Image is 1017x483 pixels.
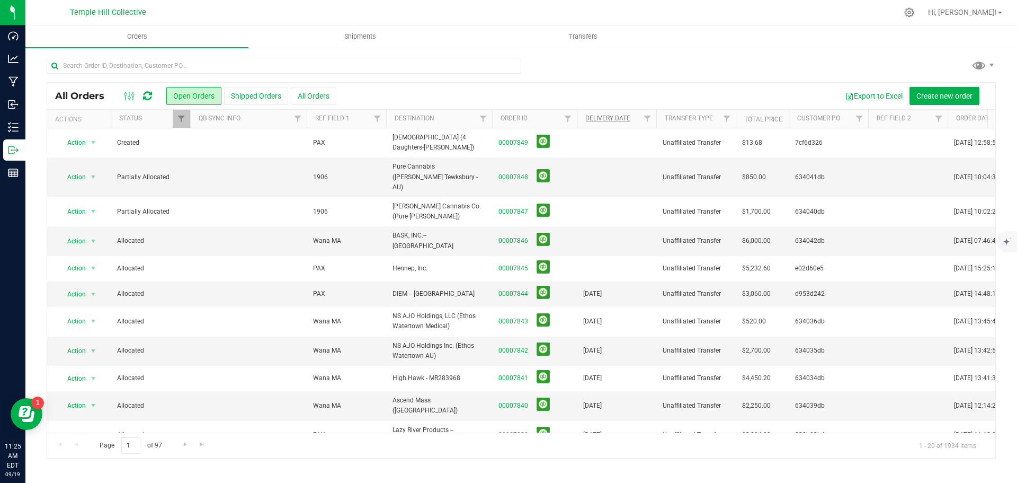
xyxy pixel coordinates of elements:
[795,401,862,411] span: 634039db
[87,314,100,329] span: select
[117,373,184,383] span: Allocated
[639,110,656,128] a: Filter
[166,87,221,105] button: Open Orders
[795,373,862,383] span: 634034db
[663,236,729,246] span: Unaffiliated Transfer
[70,8,146,17] span: Temple Hill Collective
[498,138,528,148] a: 00007849
[117,401,184,411] span: Allocated
[795,289,862,299] span: d953d242
[583,317,602,327] span: [DATE]
[291,87,336,105] button: All Orders
[121,437,140,454] input: 1
[795,172,862,182] span: 634041db
[58,428,86,443] span: Action
[742,401,771,411] span: $2,250.00
[498,289,528,299] a: 00007844
[498,264,528,274] a: 00007845
[58,371,86,386] span: Action
[5,470,21,478] p: 09/19
[248,25,471,48] a: Shipments
[954,346,1013,356] span: [DATE] 13:42:55 EDT
[903,7,916,17] div: Manage settings
[744,116,782,123] a: Total Price
[87,371,100,386] span: select
[498,373,528,383] a: 00007841
[313,401,341,411] span: Wana MA
[795,264,862,274] span: e02d60e5
[315,115,350,122] a: Ref Field 1
[471,25,694,48] a: Transfers
[954,317,1013,327] span: [DATE] 13:45:43 EDT
[663,172,729,182] span: Unaffiliated Transfer
[501,115,528,122] a: Order ID
[87,170,100,185] span: select
[58,204,86,219] span: Action
[313,317,341,327] span: Wana MA
[91,437,171,454] span: Page of 97
[954,207,1013,217] span: [DATE] 10:02:25 EDT
[117,317,184,327] span: Allocated
[87,234,100,249] span: select
[313,207,328,217] span: 1906
[475,110,492,128] a: Filter
[718,110,736,128] a: Filter
[8,76,19,87] inline-svg: Manufacturing
[795,207,862,217] span: 634040db
[795,317,862,327] span: 634036db
[25,25,248,48] a: Orders
[392,289,486,299] span: DIEM -- [GEOGRAPHIC_DATA]
[797,115,840,122] a: Customer PO
[742,207,771,217] span: $1,700.00
[663,373,729,383] span: Unaffiliated Transfer
[177,437,193,452] a: Go to the next page
[742,373,771,383] span: $4,450.20
[117,207,184,217] span: Partially Allocated
[58,135,86,150] span: Action
[663,138,729,148] span: Unaffiliated Transfer
[911,437,985,453] span: 1 - 20 of 1934 items
[117,236,184,246] span: Allocated
[954,401,1013,411] span: [DATE] 12:14:22 EDT
[8,145,19,155] inline-svg: Outbound
[11,398,42,430] iframe: Resource center
[369,110,386,128] a: Filter
[330,32,390,41] span: Shipments
[87,344,100,358] span: select
[498,401,528,411] a: 00007840
[795,430,862,440] span: 338b03b4
[87,398,100,413] span: select
[313,430,325,440] span: PAX
[289,110,307,128] a: Filter
[87,287,100,302] span: select
[392,264,486,274] span: Hennep, Inc.
[58,314,86,329] span: Action
[5,442,21,470] p: 11:25 AM EDT
[8,54,19,64] inline-svg: Analytics
[392,373,486,383] span: High Hawk - MR283968
[395,115,434,122] a: Destination
[663,401,729,411] span: Unaffiliated Transfer
[954,373,1013,383] span: [DATE] 13:41:31 EDT
[58,344,86,358] span: Action
[58,234,86,249] span: Action
[498,172,528,182] a: 00007848
[954,236,1013,246] span: [DATE] 07:46:41 EDT
[742,317,766,327] span: $520.00
[58,261,86,276] span: Action
[113,32,162,41] span: Orders
[851,110,868,128] a: Filter
[194,437,210,452] a: Go to the last page
[119,115,142,122] a: Status
[916,92,973,100] span: Create new order
[795,346,862,356] span: 634035db
[313,373,341,383] span: Wana MA
[87,204,100,219] span: select
[956,115,993,122] a: Order Date
[117,172,184,182] span: Partially Allocated
[87,135,100,150] span: select
[663,317,729,327] span: Unaffiliated Transfer
[87,261,100,276] span: select
[55,90,115,102] span: All Orders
